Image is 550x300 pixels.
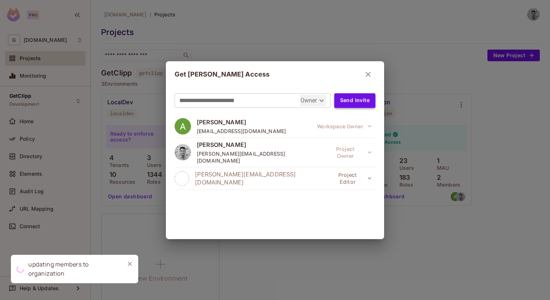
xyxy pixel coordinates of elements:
span: This role was granted at the workspace level [314,119,375,133]
img: 180296183 [175,144,191,160]
button: Project Owner [324,145,375,160]
span: [PERSON_NAME][EMAIL_ADDRESS][DOMAIN_NAME] [195,170,329,186]
span: [PERSON_NAME] [197,141,324,149]
button: Project Editor [329,171,375,186]
button: Send Invite [334,93,375,108]
span: [PERSON_NAME] [197,118,286,126]
div: Owner [300,95,326,106]
span: [PERSON_NAME][EMAIL_ADDRESS][DOMAIN_NAME] [197,150,324,164]
button: Workspace Owner [314,119,375,133]
div: Get [PERSON_NAME] Access [175,67,375,82]
img: ACg8ocKALGNPgfz-ZECJlq7B3kW_NBXOmsaUboGIA4B1lYOWQO1Y=s96-c [175,118,191,135]
div: updating members to organization [28,260,119,278]
button: Close [124,258,135,269]
span: [EMAIL_ADDRESS][DOMAIN_NAME] [197,128,286,135]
